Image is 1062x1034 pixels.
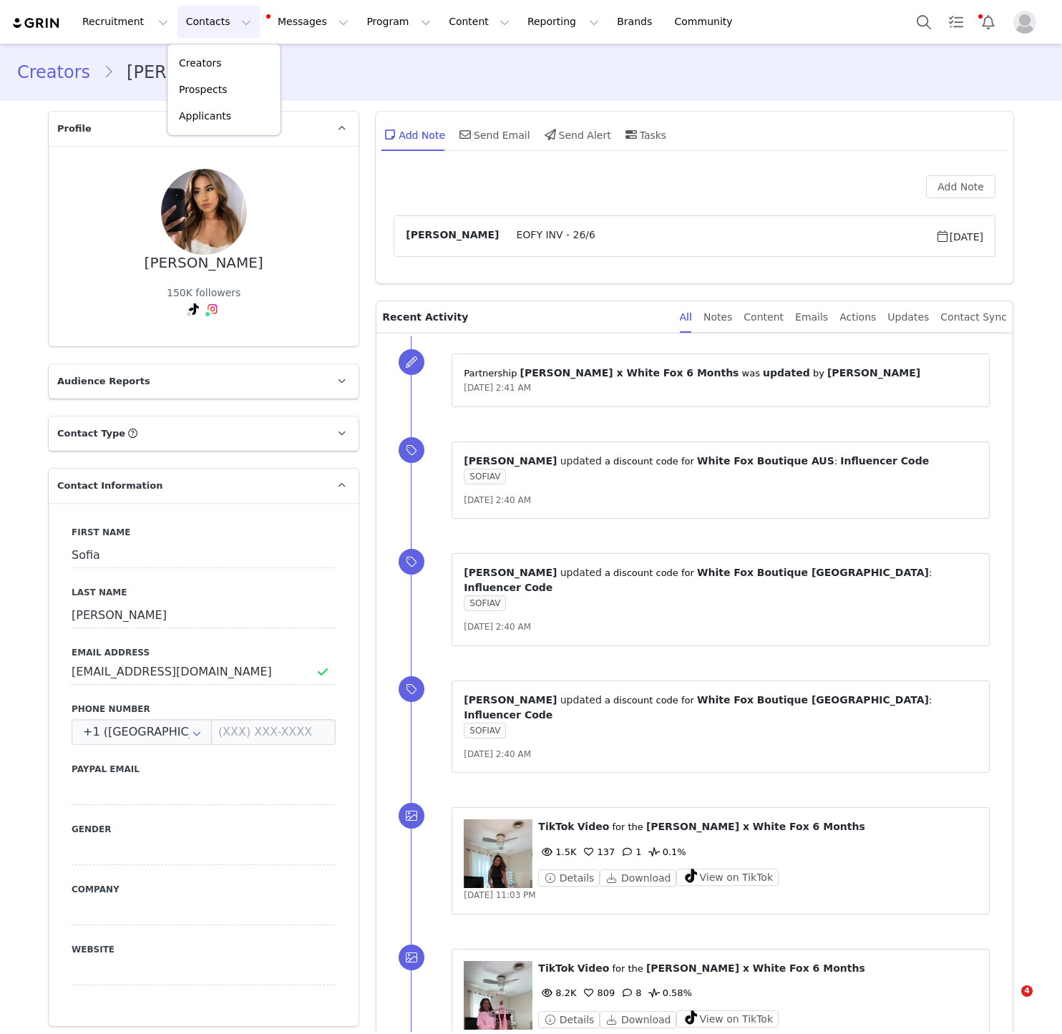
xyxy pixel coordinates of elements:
[464,694,557,706] span: [PERSON_NAME]
[618,847,641,857] span: 1
[608,6,665,38] a: Brands
[538,819,978,834] p: ⁨ ⁩ ⁨ ⁩ for the ⁨ ⁩
[887,301,929,333] div: Updates
[520,367,739,379] span: [PERSON_NAME] x White Fox 6 Months
[72,883,336,896] label: Company
[57,122,92,136] span: Profile
[211,719,336,745] input: (XXX) XXX-XXXX
[440,6,518,38] button: Content
[207,303,218,315] img: instagram.svg
[676,1010,779,1028] button: View on TikTok
[542,117,611,152] div: Send Alert
[464,567,557,578] span: [PERSON_NAME]
[676,873,779,884] a: View on TikTok
[560,567,602,578] span: updated
[179,109,231,124] p: Applicants
[464,454,978,469] p: ⁨ ⁩ ⁨ ⁩ a discount code for ⁨ ⁩: ⁨ ⁩
[406,228,499,245] span: [PERSON_NAME]
[578,962,610,974] span: Video
[560,694,602,706] span: updated
[578,821,610,832] span: Video
[57,426,125,441] span: Contact Type
[666,6,748,38] a: Community
[358,6,439,38] button: Program
[680,301,692,333] div: All
[908,6,940,38] button: Search
[464,622,531,632] span: [DATE] 2:40 AM
[600,1011,676,1028] button: Download
[940,301,1007,333] div: Contact Sync
[464,693,978,723] p: ⁨ ⁩ ⁨ ⁩ a discount code for ⁨ ⁩: ⁨ ⁩
[697,694,929,706] span: White Fox Boutique [GEOGRAPHIC_DATA]
[145,255,263,271] div: [PERSON_NAME]
[72,719,212,745] input: Country
[464,709,552,721] span: Influencer Code
[167,286,240,301] div: 150K followers
[17,59,103,85] a: Creators
[72,943,336,956] label: Website
[538,821,574,832] span: TikTok
[464,749,531,759] span: [DATE] 2:40 AM
[464,495,531,505] span: [DATE] 2:40 AM
[464,723,506,738] span: SOFIAV
[935,228,983,245] span: [DATE]
[464,383,531,393] span: [DATE] 2:41 AM
[580,847,615,857] span: 137
[464,469,506,484] span: SOFIAV
[538,987,576,998] span: 8.2K
[177,6,260,38] button: Contacts
[57,374,150,389] span: Audience Reports
[72,703,336,716] label: Phone Number
[464,565,978,595] p: ⁨ ⁩ ⁨ ⁩ a discount code for ⁨ ⁩: ⁨ ⁩
[72,719,212,745] div: United States
[464,455,557,467] span: [PERSON_NAME]
[703,301,732,333] div: Notes
[600,869,676,887] button: Download
[538,962,574,974] span: TikTok
[464,366,978,381] p: Partnership ⁨ ⁩ was ⁨ ⁩ by ⁨ ⁩
[538,847,576,857] span: 1.5K
[827,367,920,379] span: [PERSON_NAME]
[381,117,445,152] div: Add Note
[795,301,828,333] div: Emails
[72,823,336,836] label: Gender
[11,16,62,30] img: grin logo
[464,595,506,611] span: SOFIAV
[763,367,810,379] span: updated
[1005,11,1051,34] button: Profile
[260,6,357,38] button: Messages
[464,890,535,900] span: [DATE] 11:03 PM
[72,586,336,599] label: Last Name
[618,987,641,998] span: 8
[72,659,336,685] input: Email Address
[560,455,602,467] span: updated
[646,962,865,974] span: [PERSON_NAME] x White Fox 6 Months
[676,1015,779,1025] a: View on TikTok
[74,6,177,38] button: Recruitment
[940,6,972,38] a: Tasks
[464,582,552,593] span: Influencer Code
[697,567,929,578] span: White Fox Boutique [GEOGRAPHIC_DATA]
[382,301,668,333] p: Recent Activity
[179,56,222,71] p: Creators
[1021,985,1033,997] span: 4
[72,763,336,776] label: Paypal Email
[538,1011,600,1028] button: Details
[646,821,865,832] span: [PERSON_NAME] x White Fox 6 Months
[973,6,1004,38] button: Notifications
[57,479,162,493] span: Contact Information
[623,117,667,152] div: Tasks
[457,117,530,152] div: Send Email
[538,869,600,887] button: Details
[580,987,615,998] span: 809
[161,169,247,255] img: f813364a-6a82-4147-8186-6aae32ece680.jpg
[926,175,995,198] button: Add Note
[992,985,1026,1020] iframe: Intercom live chat
[72,526,336,539] label: First Name
[697,455,834,467] span: White Fox Boutique AUS
[179,82,227,97] p: Prospects
[744,301,784,333] div: Content
[538,961,978,976] p: ⁨ ⁩ ⁨ ⁩ for the ⁨ ⁩
[840,455,929,467] span: Influencer Code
